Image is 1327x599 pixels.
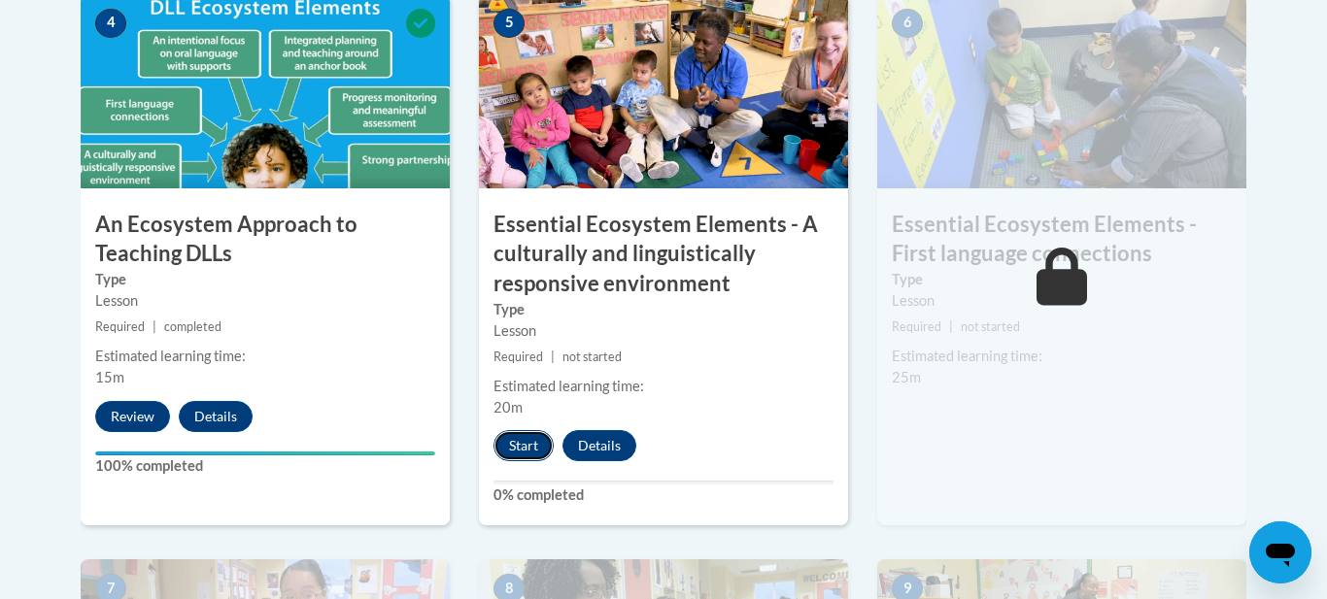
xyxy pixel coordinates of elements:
span: Required [892,319,941,334]
iframe: Button to launch messaging window [1249,521,1311,583]
span: not started [961,319,1020,334]
span: 5 [493,9,525,38]
div: Lesson [892,290,1232,312]
label: Type [95,269,435,290]
span: 15m [95,369,124,385]
h3: Essential Ecosystem Elements - First language connections [877,210,1246,270]
button: Review [95,401,170,432]
span: completed [164,319,221,334]
div: Estimated learning time: [892,346,1232,367]
button: Details [562,430,636,461]
div: Estimated learning time: [493,376,834,397]
span: | [153,319,156,334]
span: | [949,319,953,334]
label: 100% completed [95,455,435,477]
div: Estimated learning time: [95,346,435,367]
span: 4 [95,9,126,38]
label: Type [493,299,834,320]
span: 20m [493,399,523,416]
h3: An Ecosystem Approach to Teaching DLLs [81,210,450,270]
div: Lesson [95,290,435,312]
button: Start [493,430,554,461]
h3: Essential Ecosystem Elements - A culturally and linguistically responsive environment [479,210,848,299]
span: 6 [892,9,923,38]
div: Lesson [493,320,834,342]
button: Details [179,401,253,432]
label: Type [892,269,1232,290]
span: not started [562,349,622,364]
span: | [551,349,555,364]
span: Required [95,319,145,334]
div: Your progress [95,451,435,455]
span: 25m [892,369,921,385]
label: 0% completed [493,484,834,506]
span: Required [493,349,543,364]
